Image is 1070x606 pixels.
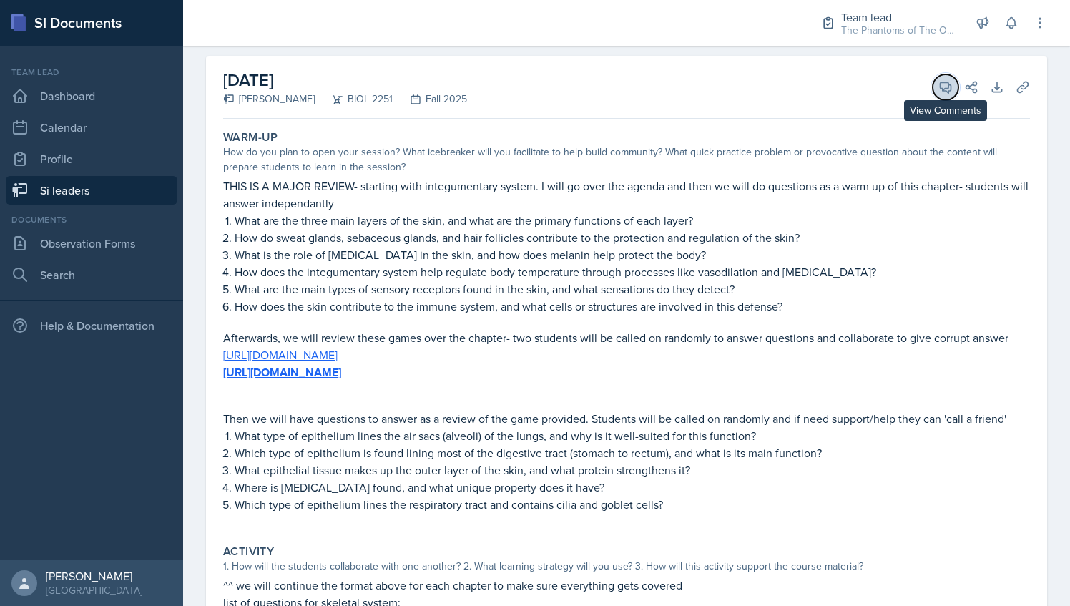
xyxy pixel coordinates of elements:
[223,364,341,381] a: [URL][DOMAIN_NAME]
[6,176,177,205] a: Si leaders
[235,280,1030,298] p: What are the main types of sensory receptors found in the skin, and what sensations do they detect?
[235,461,1030,479] p: What epithelial tissue makes up the outer layer of the skin, and what protein strengthens it?
[841,23,956,38] div: The Phantoms of The Opera / Fall 2025
[6,229,177,258] a: Observation Forms
[223,67,467,93] h2: [DATE]
[223,329,1030,346] p: Afterwards, we will review these games over the chapter- two students will be called on randomly ...
[6,66,177,79] div: Team lead
[6,311,177,340] div: Help & Documentation
[223,92,315,107] div: [PERSON_NAME]
[223,559,1030,574] div: 1. How will the students collaborate with one another? 2. What learning strategy will you use? 3....
[6,145,177,173] a: Profile
[6,113,177,142] a: Calendar
[46,583,142,597] div: [GEOGRAPHIC_DATA]
[235,212,1030,229] p: What are the three main layers of the skin, and what are the primary functions of each layer?
[223,130,278,145] label: Warm-Up
[933,74,958,100] button: View Comments
[46,569,142,583] div: [PERSON_NAME]
[235,263,1030,280] p: How does the integumentary system help regulate body temperature through processes like vasodilat...
[235,246,1030,263] p: What is the role of [MEDICAL_DATA] in the skin, and how does melanin help protect the body?
[223,347,338,363] a: [URL][DOMAIN_NAME]
[235,444,1030,461] p: Which type of epithelium is found lining most of the digestive tract (stomach to rectum), and wha...
[223,145,1030,175] div: How do you plan to open your session? What icebreaker will you facilitate to help build community...
[235,496,1030,513] p: Which type of epithelium lines the respiratory tract and contains cilia and goblet cells?
[235,298,1030,315] p: How does the skin contribute to the immune system, and what cells or structures are involved in t...
[223,410,1030,427] p: Then we will have questions to answer as a review of the game provided. Students will be called o...
[315,92,393,107] div: BIOL 2251
[841,9,956,26] div: Team lead
[6,82,177,110] a: Dashboard
[393,92,467,107] div: Fall 2025
[6,213,177,226] div: Documents
[235,479,1030,496] p: Where is [MEDICAL_DATA] found, and what unique property does it have?
[223,577,1030,594] p: ^^ we will continue the format above for each chapter to make sure everything gets covered
[6,260,177,289] a: Search
[235,427,1030,444] p: What type of epithelium lines the air sacs (alveoli) of the lungs, and why is it well-suited for ...
[223,177,1030,212] p: THIS IS A MAJOR REVIEW- starting with integumentary system. I will go over the agenda and then we...
[235,229,1030,246] p: How do sweat glands, sebaceous glands, and hair follicles contribute to the protection and regula...
[223,544,274,559] label: Activity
